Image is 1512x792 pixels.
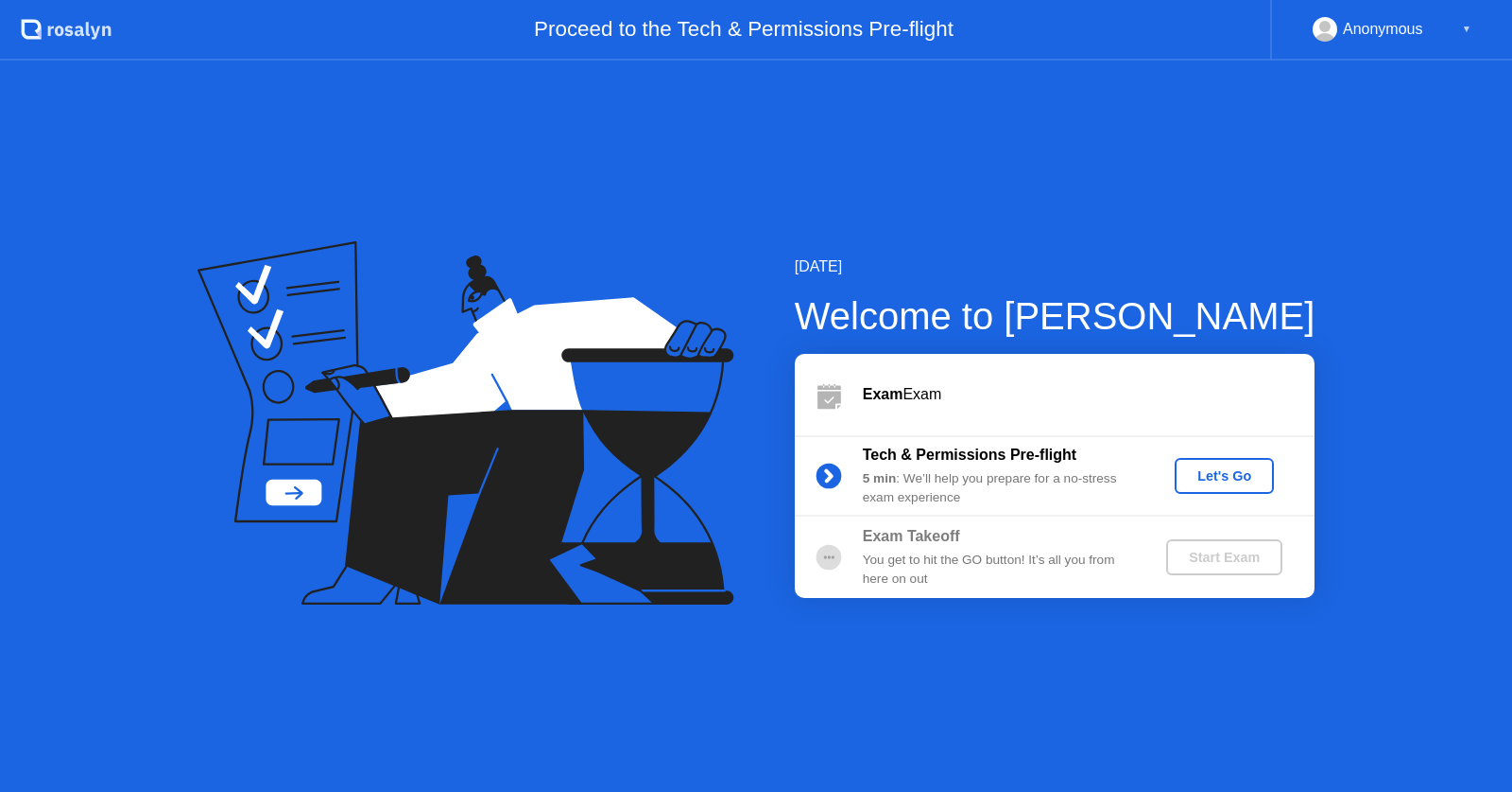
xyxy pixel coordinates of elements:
div: Let's Go [1182,468,1266,484]
button: Let's Go [1175,458,1274,494]
div: : We’ll help you prepare for a no-stress exam experience [863,469,1135,508]
div: [DATE] [795,255,1315,278]
div: Anonymous [1343,17,1423,42]
div: Exam [863,383,1314,406]
b: 5 min [863,471,897,485]
div: Start Exam [1174,550,1275,565]
button: Start Exam [1166,539,1282,575]
div: You get to hit the GO button! It’s all you from here on out [863,551,1135,590]
b: Exam [863,386,903,402]
b: Tech & Permissions Pre-flight [863,447,1076,463]
div: Welcome to [PERSON_NAME] [795,288,1315,344]
div: ▼ [1462,17,1471,42]
b: Exam Takeoff [863,528,960,544]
